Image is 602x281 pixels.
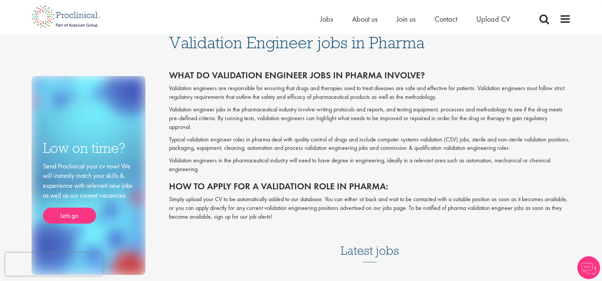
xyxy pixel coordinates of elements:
iframe: reCAPTCHA [5,253,103,276]
p: Typical validation engineer roles in pharma deal with quality control of drugs and include comput... [169,135,571,153]
p: Validation engineer jobs in the pharmaceutical industry involve writing protocols and reports, an... [169,105,571,132]
img: Chatbot [577,256,600,279]
a: Jobs [320,14,333,24]
div: Send Proclinical your cv now! We will instantly match your skills & experience with relevant new ... [43,161,134,224]
a: Upload CV [476,14,510,24]
a: Lets go [43,208,96,224]
h3: Low on time? [43,141,134,156]
a: About us [352,14,378,24]
h3: Latest jobs [341,225,399,262]
p: Validation engineers are responsible for ensuring that drugs and therapies used to treat diseases... [169,84,571,102]
h2: How to apply for a validation role in pharma: [169,181,571,191]
p: Validation engineers in the pharmaceutical industry will need to have degree in engineering, idea... [169,156,571,174]
p: Simply upload your CV to be automatically added to our database. You can either sit back and wait... [169,195,571,221]
h2: What do validation engineer jobs in pharma involve? [169,70,571,80]
a: Contact [435,14,457,24]
span: Validation Engineer jobs in Pharma [169,32,425,53]
a: Join us [397,14,416,24]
